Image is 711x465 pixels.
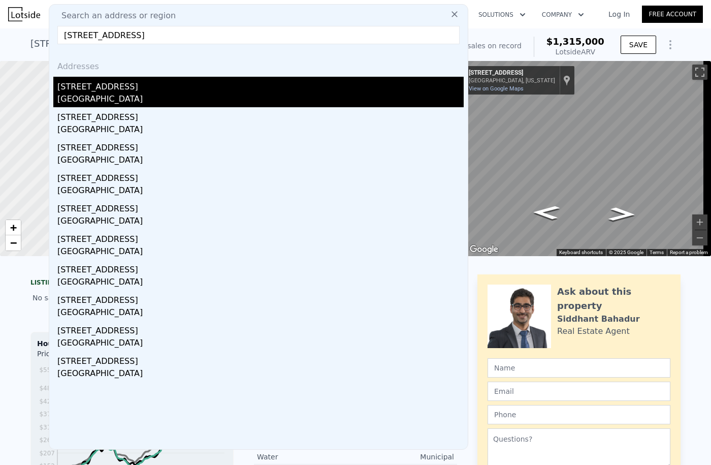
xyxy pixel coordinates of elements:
[39,450,55,457] tspan: $207
[692,230,707,245] button: Zoom out
[57,337,464,351] div: [GEOGRAPHIC_DATA]
[6,235,21,251] a: Zoom out
[488,358,670,378] input: Name
[692,214,707,230] button: Zoom in
[39,437,55,444] tspan: $262
[257,452,355,462] div: Water
[488,382,670,401] input: Email
[39,424,55,431] tspan: $317
[57,154,464,168] div: [GEOGRAPHIC_DATA]
[30,37,276,51] div: [STREET_ADDRESS] , [GEOGRAPHIC_DATA] , WA 98166
[469,85,524,92] a: View on Google Maps
[465,61,711,256] div: Street View
[53,52,464,77] div: Addresses
[557,325,630,337] div: Real Estate Agent
[470,6,534,24] button: Solutions
[488,405,670,424] input: Phone
[642,6,703,23] a: Free Account
[563,75,570,86] a: Show location on map
[546,36,604,47] span: $1,315,000
[57,321,464,337] div: [STREET_ADDRESS]
[39,398,55,405] tspan: $427
[597,204,647,225] path: Go East, SW 194th Pl
[57,93,464,107] div: [GEOGRAPHIC_DATA]
[621,36,656,54] button: SAVE
[57,26,460,44] input: Enter an address, city, region, neighborhood or zip code
[465,61,711,256] div: Map
[521,202,571,223] path: Go West, SW 194th Pl
[57,184,464,199] div: [GEOGRAPHIC_DATA]
[30,278,234,289] div: LISTING & SALE HISTORY
[57,77,464,93] div: [STREET_ADDRESS]
[469,77,555,84] div: [GEOGRAPHIC_DATA], [US_STATE]
[650,250,664,255] a: Terms
[57,260,464,276] div: [STREET_ADDRESS]
[37,349,132,365] div: Price per Square Foot
[670,250,708,255] a: Report a problem
[57,168,464,184] div: [STREET_ADDRESS]
[469,69,555,77] div: [STREET_ADDRESS]
[57,229,464,245] div: [STREET_ADDRESS]
[57,138,464,154] div: [STREET_ADDRESS]
[660,35,681,55] button: Show Options
[57,245,464,260] div: [GEOGRAPHIC_DATA]
[467,243,501,256] a: Open this area in Google Maps (opens a new window)
[557,285,670,313] div: Ask about this property
[8,7,40,21] img: Lotside
[559,249,603,256] button: Keyboard shortcuts
[30,289,234,307] div: No sales history record for this property.
[57,199,464,215] div: [STREET_ADDRESS]
[546,47,604,57] div: Lotside ARV
[57,107,464,123] div: [STREET_ADDRESS]
[57,215,464,229] div: [GEOGRAPHIC_DATA]
[57,306,464,321] div: [GEOGRAPHIC_DATA]
[596,9,642,19] a: Log In
[10,221,17,234] span: +
[609,250,643,255] span: © 2025 Google
[692,65,707,80] button: Toggle fullscreen view
[557,313,640,325] div: Siddhant Bahadur
[355,452,454,462] div: Municipal
[57,123,464,138] div: [GEOGRAPHIC_DATA]
[53,10,176,22] span: Search an address or region
[39,366,55,374] tspan: $559
[534,6,592,24] button: Company
[39,411,55,418] tspan: $372
[10,236,17,249] span: −
[57,290,464,306] div: [STREET_ADDRESS]
[57,351,464,367] div: [STREET_ADDRESS]
[57,367,464,382] div: [GEOGRAPHIC_DATA]
[57,276,464,290] div: [GEOGRAPHIC_DATA]
[37,338,227,349] div: Houses Median Sale
[467,243,501,256] img: Google
[39,385,55,392] tspan: $482
[6,220,21,235] a: Zoom in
